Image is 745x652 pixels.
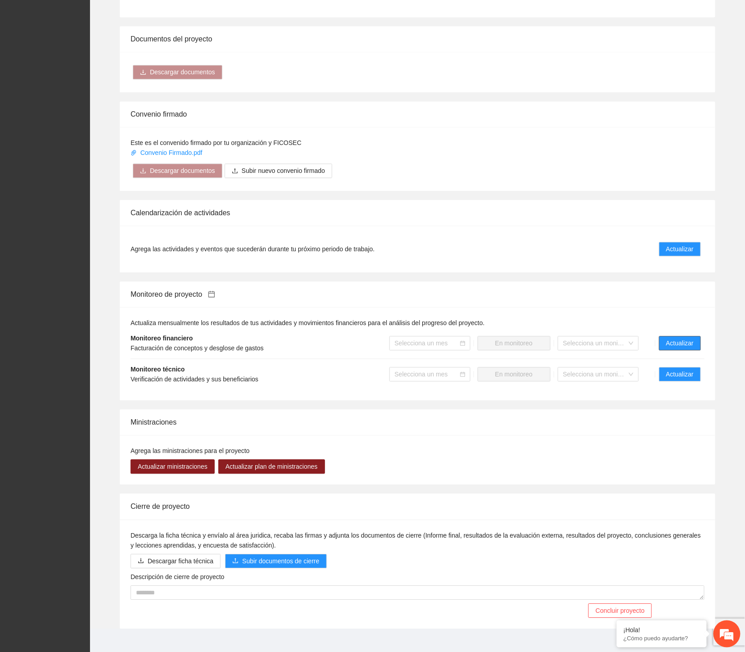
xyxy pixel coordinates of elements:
[133,65,222,79] button: downloadDescargar documentos
[131,572,225,582] label: Descripción de cierre de proyecto
[131,244,375,254] span: Agrega las actividades y eventos que sucederán durante tu próximo periodo de trabajo.
[131,463,215,470] a: Actualizar ministraciones
[52,120,124,211] span: Estamos en línea.
[131,447,250,454] span: Agrega las ministraciones para el proyecto
[232,168,238,175] span: upload
[596,606,645,616] span: Concluir proyecto
[659,336,701,350] button: Actualizar
[131,585,704,600] textarea: Descripción de cierre de proyecto
[218,463,325,470] a: Actualizar plan de ministraciones
[460,371,465,377] span: calendar
[131,149,137,156] span: paper-clip
[208,290,215,298] span: calendar
[232,557,239,565] span: upload
[460,340,465,346] span: calendar
[202,290,215,298] a: calendar
[225,557,326,565] span: uploadSubir documentos de cierre
[131,459,215,474] button: Actualizar ministraciones
[140,168,146,175] span: download
[226,462,318,471] span: Actualizar plan de ministraciones
[131,101,704,127] div: Convenio firmado
[218,459,325,474] button: Actualizar plan de ministraciones
[138,557,144,565] span: download
[5,246,172,277] textarea: Escriba su mensaje y pulse “Intro”
[138,462,208,471] span: Actualizar ministraciones
[131,532,701,549] span: Descarga la ficha técnica y envíalo al área juridica, recaba las firmas y adjunta los documentos ...
[150,67,215,77] span: Descargar documentos
[131,344,264,352] span: Facturación de conceptos y desglose de gastos
[140,69,146,76] span: download
[588,603,652,618] button: Concluir proyecto
[659,367,701,381] button: Actualizar
[131,149,204,156] a: Convenio Firmado.pdf
[131,376,258,383] span: Verificación de actividades y sus beneficiarios
[131,281,704,307] div: Monitoreo de proyecto
[225,163,332,178] button: uploadSubir nuevo convenio firmado
[150,166,215,176] span: Descargar documentos
[666,244,694,254] span: Actualizar
[133,163,222,178] button: downloadDescargar documentos
[666,338,694,348] span: Actualizar
[131,494,704,519] div: Cierre de proyecto
[225,167,332,174] span: uploadSubir nuevo convenio firmado
[131,409,704,435] div: Ministraciones
[131,335,193,342] strong: Monitoreo financiero
[47,46,151,58] div: Chatee con nosotros ahora
[659,242,701,256] button: Actualizar
[666,369,694,379] span: Actualizar
[131,366,185,373] strong: Monitoreo técnico
[131,26,704,52] div: Documentos del proyecto
[131,139,302,146] span: Este es el convenido firmado por tu organización y FICOSEC
[148,5,169,26] div: Minimizar ventana de chat en vivo
[623,626,700,634] div: ¡Hola!
[242,166,325,176] span: Subir nuevo convenio firmado
[623,635,700,642] p: ¿Cómo puedo ayudarte?
[148,556,213,566] span: Descargar ficha técnica
[131,557,221,565] a: downloadDescargar ficha técnica
[225,554,326,568] button: uploadSubir documentos de cierre
[131,554,221,568] button: downloadDescargar ficha técnica
[131,319,485,326] span: Actualiza mensualmente los resultados de tus actividades y movimientos financieros para el anális...
[242,556,319,566] span: Subir documentos de cierre
[131,200,704,226] div: Calendarización de actividades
